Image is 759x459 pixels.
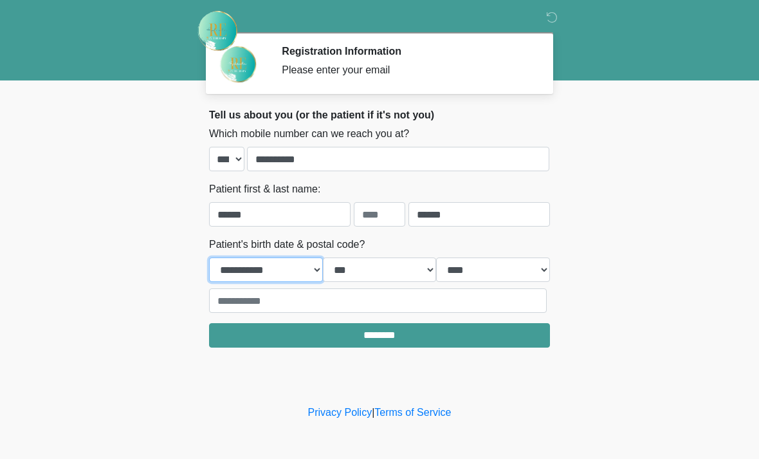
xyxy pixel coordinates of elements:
[209,237,365,252] label: Patient's birth date & postal code?
[374,407,451,418] a: Terms of Service
[308,407,372,418] a: Privacy Policy
[282,62,531,78] div: Please enter your email
[219,45,257,84] img: Agent Avatar
[209,109,550,121] h2: Tell us about you (or the patient if it's not you)
[196,10,239,52] img: Rehydrate Aesthetics & Wellness Logo
[209,126,409,142] label: Which mobile number can we reach you at?
[372,407,374,418] a: |
[209,182,320,197] label: Patient first & last name:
